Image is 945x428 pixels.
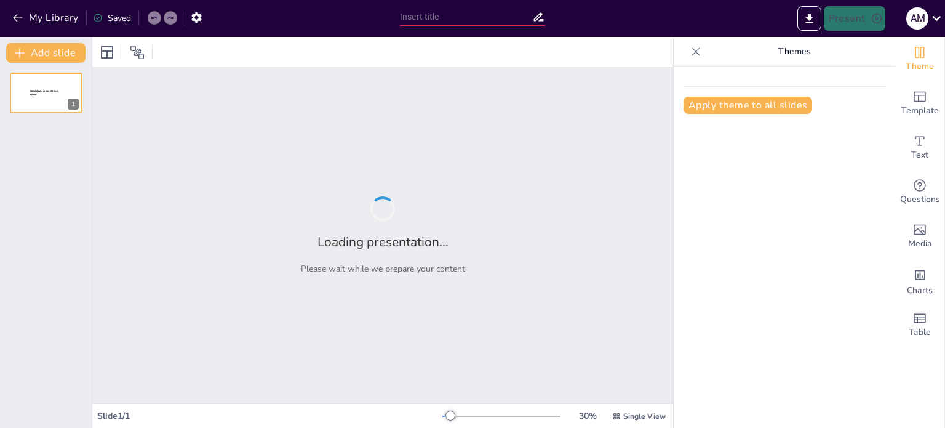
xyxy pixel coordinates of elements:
[623,411,666,421] span: Single View
[906,7,928,30] div: A M
[906,6,928,31] button: A M
[10,73,82,113] div: 1
[573,410,602,422] div: 30 %
[895,126,944,170] div: Add text boxes
[97,42,117,62] div: Layout
[909,326,931,339] span: Table
[93,12,131,24] div: Saved
[706,37,883,67] p: Themes
[900,193,940,206] span: Questions
[911,148,928,162] span: Text
[906,60,934,73] span: Theme
[684,97,812,114] button: Apply theme to all slides
[9,8,84,28] button: My Library
[908,237,932,251] span: Media
[6,43,86,63] button: Add slide
[301,263,465,275] p: Please wait while we prepare your content
[30,89,58,96] span: Sendsteps presentation editor
[797,6,821,31] button: Export to PowerPoint
[68,99,79,110] div: 1
[907,284,933,297] span: Charts
[895,303,944,347] div: Add a table
[895,170,944,214] div: Get real-time input from your audience
[895,81,944,126] div: Add ready made slides
[895,259,944,303] div: Add charts and graphs
[97,410,442,422] div: Slide 1 / 1
[317,233,449,251] h2: Loading presentation...
[895,214,944,259] div: Add images, graphics, shapes or video
[400,8,532,26] input: Insert title
[824,6,885,31] button: Present
[130,45,145,60] span: Position
[901,104,939,118] span: Template
[895,37,944,81] div: Change the overall theme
